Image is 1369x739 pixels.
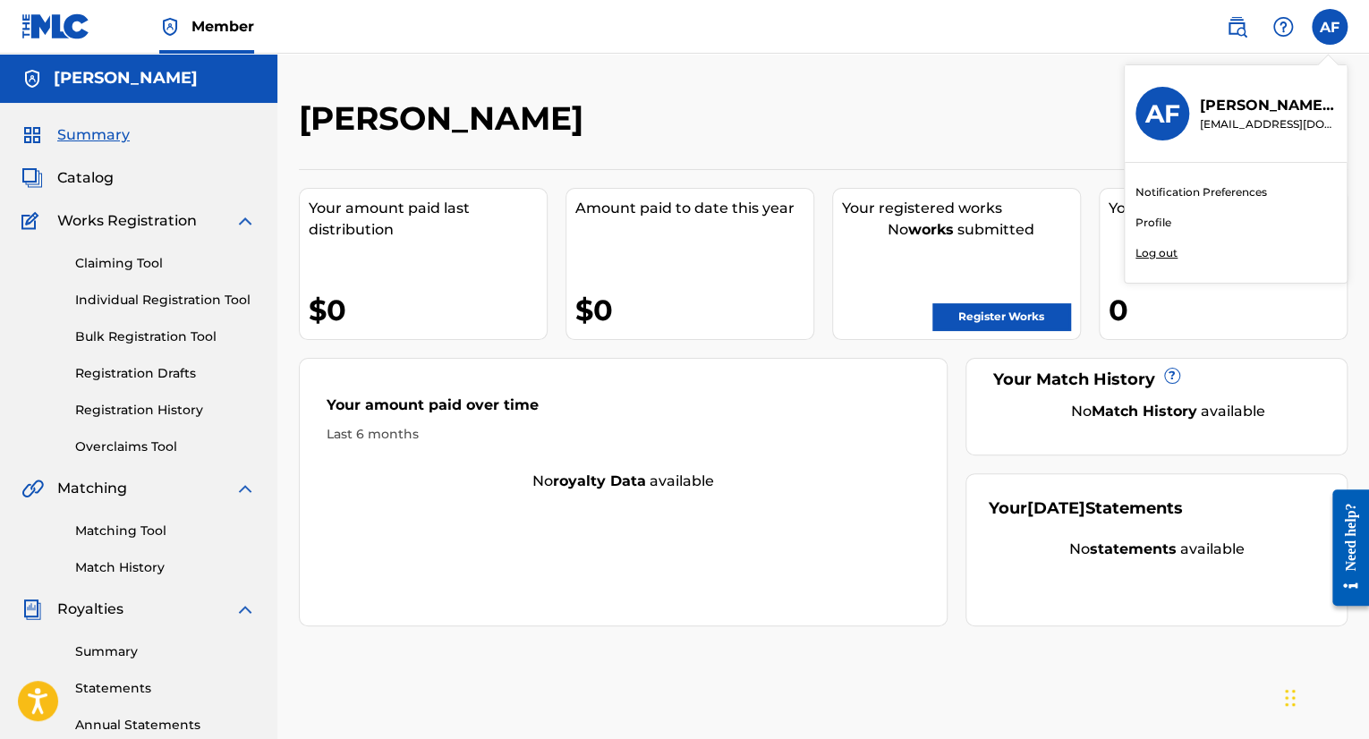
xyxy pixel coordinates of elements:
[1265,9,1301,45] div: Help
[57,478,127,499] span: Matching
[842,219,1080,241] div: No submitted
[75,364,256,383] a: Registration Drafts
[1319,475,1369,619] iframe: Resource Center
[75,437,256,456] a: Overclaims Tool
[989,368,1324,392] div: Your Match History
[75,401,256,420] a: Registration History
[1280,653,1369,739] iframe: Chat Widget
[57,599,123,620] span: Royalties
[21,167,114,189] a: CatalogCatalog
[1135,215,1171,231] a: Profile
[309,290,547,330] div: $0
[21,210,45,232] img: Works Registration
[1165,369,1179,383] span: ?
[1219,9,1254,45] a: Public Search
[575,290,813,330] div: $0
[75,716,256,735] a: Annual Statements
[1011,401,1324,422] div: No available
[234,478,256,499] img: expand
[75,522,256,540] a: Matching Tool
[1135,245,1178,261] p: Log out
[1145,98,1180,130] h3: AF
[75,642,256,661] a: Summary
[75,291,256,310] a: Individual Registration Tool
[159,16,181,38] img: Top Rightsholder
[75,327,256,346] a: Bulk Registration Tool
[1027,498,1085,518] span: [DATE]
[75,679,256,698] a: Statements
[989,539,1324,560] div: No available
[234,210,256,232] img: expand
[553,472,646,489] strong: royalty data
[309,198,547,241] div: Your amount paid last distribution
[1200,116,1336,132] p: amanyougotit@gmail.com
[234,599,256,620] img: expand
[932,303,1070,330] a: Register Works
[21,124,43,146] img: Summary
[75,254,256,273] a: Claiming Tool
[21,167,43,189] img: Catalog
[191,16,254,37] span: Member
[327,395,920,425] div: Your amount paid over time
[54,68,198,89] h5: Amanuel Froschauer
[1109,290,1347,330] div: 0
[1312,9,1348,45] div: User Menu
[1109,198,1347,219] div: Your pending works
[1090,540,1177,557] strong: statements
[299,98,592,139] h2: [PERSON_NAME]
[57,210,197,232] span: Works Registration
[1092,403,1197,420] strong: Match History
[1280,653,1369,739] div: Chat-Widget
[1272,16,1294,38] img: help
[1226,16,1247,38] img: search
[57,124,130,146] span: Summary
[1200,95,1336,116] p: Amanuel Froschauer
[842,198,1080,219] div: Your registered works
[908,221,954,238] strong: works
[21,13,90,39] img: MLC Logo
[989,497,1183,521] div: Your Statements
[300,471,947,492] div: No available
[21,599,43,620] img: Royalties
[327,425,920,444] div: Last 6 months
[575,198,813,219] div: Amount paid to date this year
[1285,671,1296,725] div: Ziehen
[21,124,130,146] a: SummarySummary
[75,558,256,577] a: Match History
[21,478,44,499] img: Matching
[57,167,114,189] span: Catalog
[21,68,43,89] img: Accounts
[1135,184,1267,200] a: Notification Preferences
